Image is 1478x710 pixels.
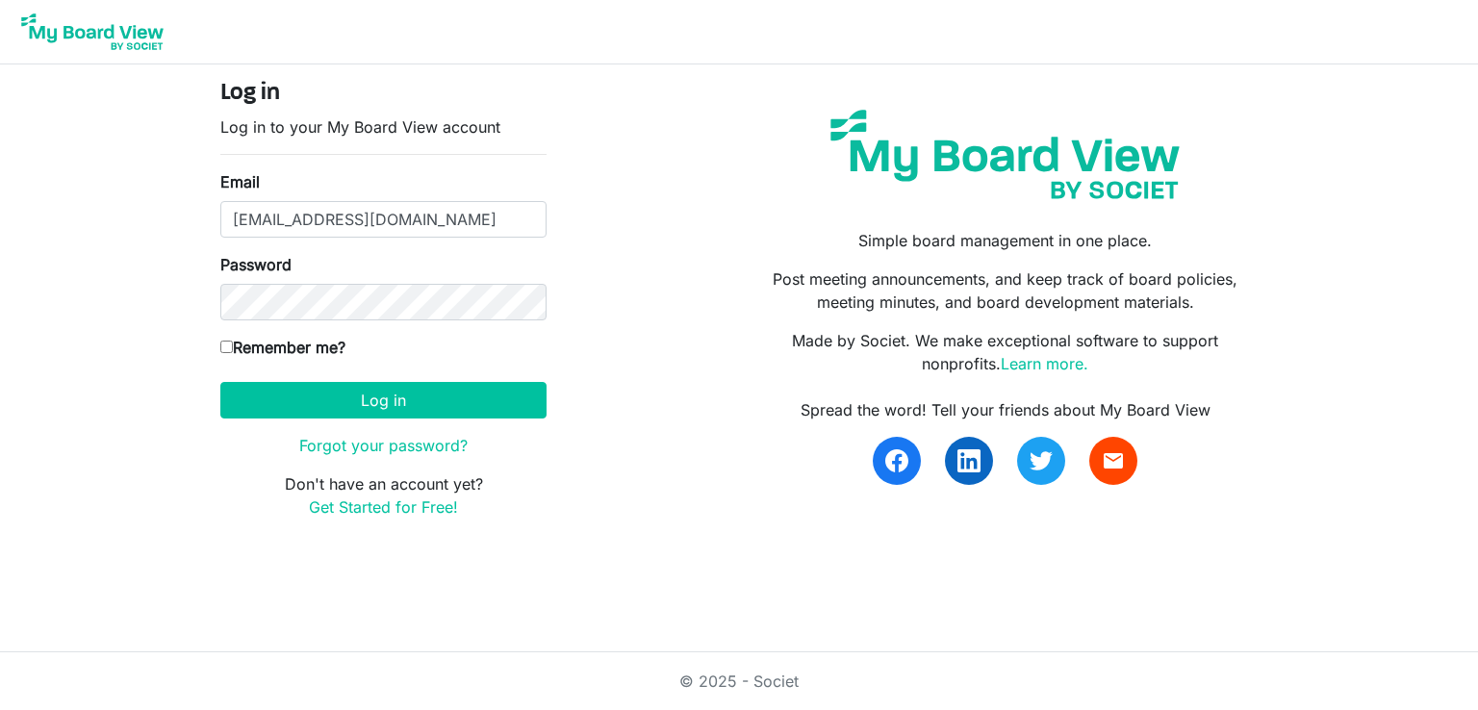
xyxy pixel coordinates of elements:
h4: Log in [220,80,547,108]
p: Made by Societ. We make exceptional software to support nonprofits. [753,329,1258,375]
a: Learn more. [1001,354,1088,373]
img: My Board View Logo [15,8,169,56]
img: twitter.svg [1030,449,1053,472]
img: my-board-view-societ.svg [816,95,1194,214]
a: Get Started for Free! [309,497,458,517]
a: email [1089,437,1137,485]
label: Remember me? [220,336,345,359]
span: email [1102,449,1125,472]
label: Password [220,253,292,276]
a: © 2025 - Societ [679,672,799,691]
a: Forgot your password? [299,436,468,455]
p: Log in to your My Board View account [220,115,547,139]
label: Email [220,170,260,193]
button: Log in [220,382,547,418]
p: Don't have an account yet? [220,472,547,519]
p: Simple board management in one place. [753,229,1258,252]
img: facebook.svg [885,449,908,472]
p: Post meeting announcements, and keep track of board policies, meeting minutes, and board developm... [753,267,1258,314]
img: linkedin.svg [957,449,981,472]
div: Spread the word! Tell your friends about My Board View [753,398,1258,421]
input: Remember me? [220,341,233,353]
